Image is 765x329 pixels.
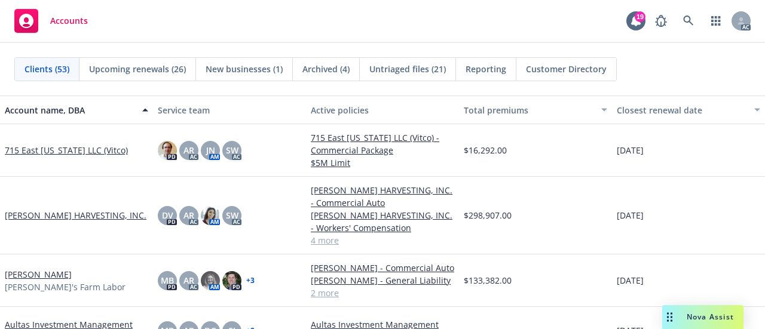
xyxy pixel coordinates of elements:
[311,287,454,299] a: 2 more
[206,63,283,75] span: New businesses (1)
[25,63,69,75] span: Clients (53)
[153,96,306,124] button: Service team
[183,144,194,156] span: AR
[459,96,612,124] button: Total premiums
[311,184,454,209] a: [PERSON_NAME] HARVESTING, INC. - Commercial Auto
[162,209,173,222] span: DV
[617,104,747,116] div: Closest renewal date
[89,63,186,75] span: Upcoming renewals (26)
[311,262,454,274] a: [PERSON_NAME] - Commercial Auto
[617,144,644,156] span: [DATE]
[226,209,238,222] span: SW
[311,234,454,247] a: 4 more
[226,144,238,156] span: SW
[246,277,255,284] a: + 3
[662,305,677,329] div: Drag to move
[5,209,146,222] a: [PERSON_NAME] HARVESTING, INC.
[369,63,446,75] span: Untriaged files (21)
[311,209,454,234] a: [PERSON_NAME] HARVESTING, INC. - Workers' Compensation
[158,141,177,160] img: photo
[687,312,734,322] span: Nova Assist
[464,274,512,287] span: $133,382.00
[526,63,607,75] span: Customer Directory
[50,16,88,26] span: Accounts
[5,281,126,293] span: [PERSON_NAME]'s Farm Labor
[5,104,135,116] div: Account name, DBA
[183,274,194,287] span: AR
[617,209,644,222] span: [DATE]
[311,104,454,116] div: Active policies
[306,96,459,124] button: Active policies
[311,131,454,156] a: 715 East [US_STATE] LLC (Vitco) - Commercial Package
[464,209,512,222] span: $298,907.00
[649,9,673,33] a: Report a Bug
[206,144,215,156] span: JN
[677,9,700,33] a: Search
[662,305,743,329] button: Nova Assist
[617,274,644,287] span: [DATE]
[201,206,220,225] img: photo
[311,274,454,287] a: [PERSON_NAME] - General Liability
[201,271,220,290] img: photo
[466,63,506,75] span: Reporting
[10,4,93,38] a: Accounts
[5,144,128,156] a: 715 East [US_STATE] LLC (Vitco)
[635,11,645,22] div: 19
[302,63,350,75] span: Archived (4)
[161,274,174,287] span: MB
[158,104,301,116] div: Service team
[612,96,765,124] button: Closest renewal date
[183,209,194,222] span: AR
[464,144,507,156] span: $16,292.00
[464,104,594,116] div: Total premiums
[5,268,72,281] a: [PERSON_NAME]
[704,9,728,33] a: Switch app
[311,156,454,169] a: $5M Limit
[222,271,241,290] img: photo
